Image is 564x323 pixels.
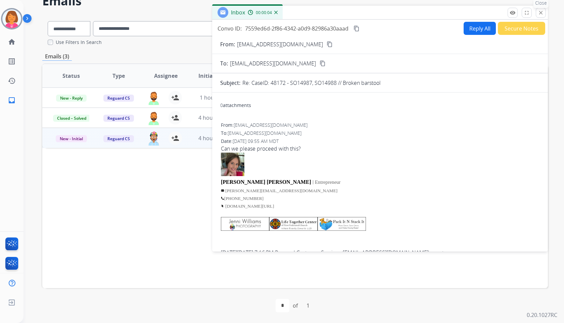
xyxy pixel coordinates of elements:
span: [EMAIL_ADDRESS][DOMAIN_NAME] [230,59,316,67]
mat-icon: person_add [171,134,179,142]
button: Close [536,8,546,18]
span: [PHONE_NUMBER] [224,196,264,201]
span: 4 hours ago [198,114,229,121]
p: Convo ID: [218,24,242,33]
span: Inbox [231,9,245,16]
div: attachments [220,102,251,109]
div: To: [221,130,539,137]
img: AD_4nXcz8iP77IwUgzLP8-QUkBYKVqX9yH6xyc8GYIrJ3pkZ9EQgIENs2cMvBqEVBHMGd2fe8RF_TZy0mmfPepCqDK1h39U5z... [221,217,269,231]
mat-icon: content_copy [354,25,360,32]
a: [DOMAIN_NAME][URL] [225,204,274,209]
span: [PERSON_NAME] [PERSON_NAME] [221,179,311,185]
span: [PERSON_NAME][EMAIL_ADDRESS][DOMAIN_NAME] [225,188,337,193]
span: Type [112,72,125,80]
mat-icon: list_alt [8,57,16,65]
img: AD_4nXfrodzmGfe4u1tedtFx8O0sJabk5ZY-1JpcUYJZ92Dp9ZapXtdzorKobs67j4YWiulTlCXE0AQXcWV8qgKCKC-X_aQ1G... [221,204,224,208]
span: | [313,179,314,185]
img: AD_4nXdlCzdooYeWJ5zWqwk8_gK1-emdW-tu2ZdNs5bYkEAYfNsbEtaEl7IG3GC3OTFP4VS1SzoEUycqm0Q1FnWZOmSnRD4cC... [221,189,224,192]
mat-icon: inbox [8,96,16,104]
mat-icon: close [538,10,544,16]
img: agent-avatar [147,131,160,146]
mat-icon: person_add [171,94,179,102]
div: From: [221,122,539,128]
mat-icon: content_copy [327,41,333,47]
label: Use Filters In Search [56,39,102,46]
span: Reguard CS [103,135,134,142]
span: [EMAIL_ADDRESS][DOMAIN_NAME] [228,130,301,136]
img: AD_4nXfQJuAVHXwHFBC_VsqWFNhx3NRycWN2jrrN1bMUaXsMQ6L88rb0mSCjiG5KYCvDJ3CyGv764zgSVLVYjygdU3X3H9W97... [221,153,244,176]
span: 4 hours ago [198,134,229,142]
img: agent-avatar [147,111,160,125]
p: To: [220,59,228,67]
p: Re: CaseID: 48172 - SO14987, SO14988 // Broken barstool [242,79,381,87]
img: AD_4nXfMwkqkFOVuXwsl_CmjeW6saPXX7KS8DXv-enFZO7z_D4ltVGvuwPrZwyDHvIKqDjB_hgVnT5KvBICsWjdZ92Yg7KlJc... [269,217,318,231]
p: 0.20.1027RC [527,311,557,319]
span: 0 [220,102,223,108]
span: 00:00:04 [256,10,272,15]
p: Subject: [220,79,240,87]
span: Initial Date [198,72,229,80]
span: Entrepreneur [315,179,341,185]
img: avatar [2,9,21,28]
span: Reguard CS [103,95,134,102]
span: [DATE] 09:55 AM MDT [233,138,279,144]
mat-icon: person_add [171,114,179,122]
img: AD_4nXdv4WKLpPUKQRLw4bESYmev6Mi741p6dvs6KGN4rRCmIYFdLuNrw-GOaiu0EfruG28q6RjYxqA3lcFl-rXqPDmXELHst... [318,217,366,231]
img: agent-avatar [147,91,160,105]
div: of [293,302,298,310]
p: [EMAIL_ADDRESS][DOMAIN_NAME] [237,40,323,48]
span: [EMAIL_ADDRESS][DOMAIN_NAME] [234,122,308,128]
p: From: [220,40,235,48]
mat-icon: remove_red_eye [510,10,516,16]
span: Assignee [154,72,178,80]
span: Reguard CS [103,115,134,122]
mat-icon: content_copy [320,60,326,66]
span: Closed – Solved [53,115,90,122]
a: [EMAIL_ADDRESS][DOMAIN_NAME] [343,249,429,256]
mat-icon: home [8,38,16,46]
span: New - Reply [56,95,87,102]
span: 1 hour ago [200,94,227,101]
div: 1 [301,299,315,312]
mat-icon: fullscreen [524,10,530,16]
span: Status [62,72,80,80]
img: AD_4nXdHGp9C9ikZIH2B-jO3YfO4u6ctRecM69L1Akn46cavKwU-b8XVdizzpjAwx4HWMM85s13Id6JKKwV_g2jQCdjjQTNIO... [221,197,224,200]
span: 7559ed6d-2f86-4342-a0d9-82986a30aaad [245,25,348,32]
div: Date: [221,138,539,145]
button: Reply All [464,22,496,35]
div: [DATE][DATE] 7:16 PM Reguard Customer Service < > wrote: [221,249,539,257]
button: Secure Notes [498,22,545,35]
div: Can we please proceed with this? [221,145,539,153]
p: Emails (3) [42,52,72,61]
span: New - Initial [56,135,87,142]
mat-icon: history [8,77,16,85]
